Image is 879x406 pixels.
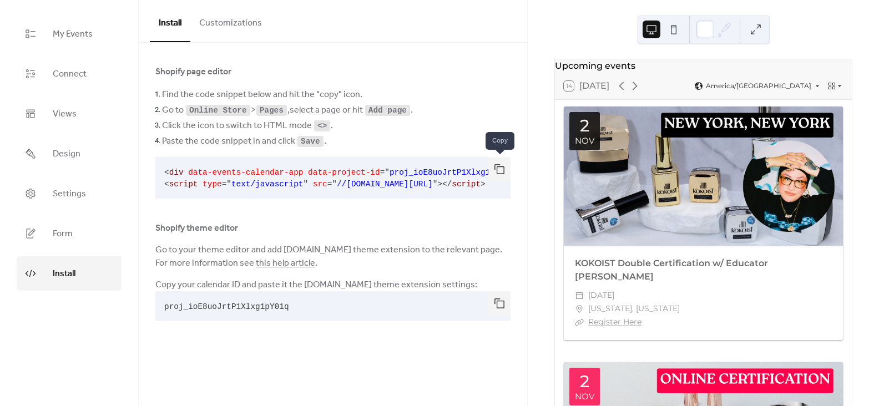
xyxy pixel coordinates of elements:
code: <> [316,121,328,130]
span: Paste the code snippet in and click . [162,135,326,148]
a: Form [17,216,122,251]
span: Copy [486,132,514,150]
span: = [222,180,227,189]
span: < [164,168,169,177]
a: this help article [256,255,315,272]
a: Install [17,256,122,291]
span: Connect [53,65,87,83]
code: Online Store [188,106,248,115]
div: Nov [575,392,594,400]
a: Register Here [588,317,641,327]
span: < [164,180,169,189]
div: 2 [580,118,589,134]
div: ​ [575,316,584,329]
span: Go to > , select a page or hit . [162,104,413,117]
span: Go to your theme editor and add [DOMAIN_NAME] theme extension to the relevant page. For more info... [155,243,511,270]
a: Connect [17,57,122,91]
span: = [327,180,332,189]
span: > [437,180,442,189]
a: Settings [17,176,122,211]
span: > [481,180,486,189]
a: Design [17,136,122,171]
a: KOKOIST Double Certification w/ Educator [PERSON_NAME] [575,258,768,282]
span: My Events [53,26,93,43]
span: proj_ioE8uoJrtP1Xlxg1pY01q [390,168,514,177]
span: " [385,168,390,177]
span: [US_STATE], [US_STATE] [588,302,680,316]
span: </ [442,180,452,189]
span: Form [53,225,73,243]
span: America/[GEOGRAPHIC_DATA] [706,83,811,89]
a: My Events [17,17,122,51]
a: Views [17,97,122,131]
code: Pages [259,106,285,115]
div: Nov [575,136,594,145]
span: Find the code snippet below and hit the "copy" icon. [162,88,362,101]
span: //[DOMAIN_NAME][URL] [337,180,433,189]
span: script [452,180,481,189]
span: proj_ioE8uoJrtP1Xlxg1pY01q [164,302,289,311]
code: Save [300,137,321,146]
span: Shopify theme editor [155,222,238,235]
span: Copy your calendar ID and paste it the [DOMAIN_NAME] theme extension settings: [155,278,477,292]
span: " [226,180,231,189]
span: Design [53,145,80,163]
code: Add page [367,106,408,115]
span: text/javascript [231,180,304,189]
span: " [303,180,308,189]
span: Install [53,265,75,283]
span: Shopify page editor [155,65,231,79]
span: script [169,180,198,189]
div: ​ [575,302,584,316]
span: div [169,168,184,177]
span: data-events-calendar-app [188,168,303,177]
span: " [433,180,438,189]
div: Upcoming events [555,59,852,73]
span: Click the icon to switch to HTML mode . [162,119,333,133]
span: Settings [53,185,86,203]
span: src [313,180,327,189]
span: type [203,180,222,189]
span: = [380,168,385,177]
span: data-project-id [308,168,380,177]
div: 2 [580,373,589,390]
span: [DATE] [588,289,614,302]
span: Views [53,105,77,123]
span: " [332,180,337,189]
div: ​ [575,289,584,302]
